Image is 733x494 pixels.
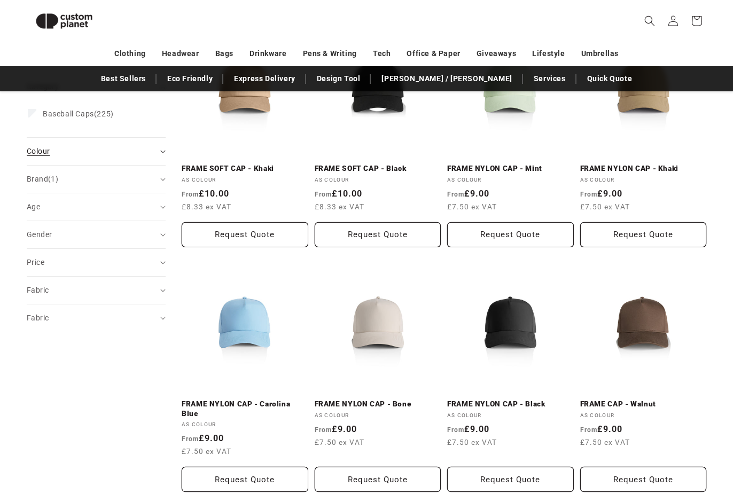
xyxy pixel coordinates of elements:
a: Bags [215,44,233,63]
a: Best Sellers [96,69,151,88]
a: Lifestyle [532,44,565,63]
summary: Price [27,249,166,276]
button: Request Quote [447,467,574,492]
summary: Gender (0 selected) [27,221,166,248]
a: Umbrellas [581,44,619,63]
a: Clothing [114,44,146,63]
summary: Fabric (0 selected) [27,277,166,304]
span: Price [27,258,44,266]
: Request Quote [315,222,441,247]
a: Office & Paper [407,44,460,63]
button: Request Quote [447,222,574,247]
a: FRAME NYLON CAP - Black [447,399,574,409]
span: Gender [27,230,52,239]
a: FRAME SOFT CAP - Khaki [182,164,308,174]
span: Age [27,202,40,211]
span: Fabric [27,286,49,294]
button: Request Quote [315,467,441,492]
a: Giveaways [477,44,516,63]
a: Pens & Writing [303,44,357,63]
a: Tech [373,44,391,63]
a: Eco Friendly [162,69,218,88]
a: FRAME NYLON CAP - Carolina Blue [182,399,308,418]
a: Services [528,69,571,88]
a: FRAME NYLON CAP - Mint [447,164,574,174]
summary: Brand (1 selected) [27,166,166,193]
a: FRAME NYLON CAP - Khaki [580,164,707,174]
button: Request Quote [580,222,707,247]
iframe: Chat Widget [550,379,733,494]
a: FRAME SOFT CAP - Black [315,164,441,174]
a: [PERSON_NAME] / [PERSON_NAME] [376,69,517,88]
a: FRAME NYLON CAP - Bone [315,399,441,409]
button: Request Quote [182,467,308,492]
a: Quick Quote [582,69,638,88]
a: Drinkware [249,44,286,63]
span: Colour [27,147,50,155]
span: (225) [43,109,114,119]
img: Custom Planet [27,4,102,38]
: Request Quote [182,222,308,247]
summary: Colour (0 selected) [27,138,166,165]
span: Brand [27,175,58,183]
a: Express Delivery [229,69,301,88]
summary: Search [638,9,661,33]
span: (1) [48,175,58,183]
a: Design Tool [311,69,366,88]
span: Baseball Caps [43,109,94,118]
span: Fabric [27,313,49,322]
a: Headwear [162,44,199,63]
summary: Age (0 selected) [27,193,166,221]
summary: Fabric (0 selected) [27,304,166,332]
